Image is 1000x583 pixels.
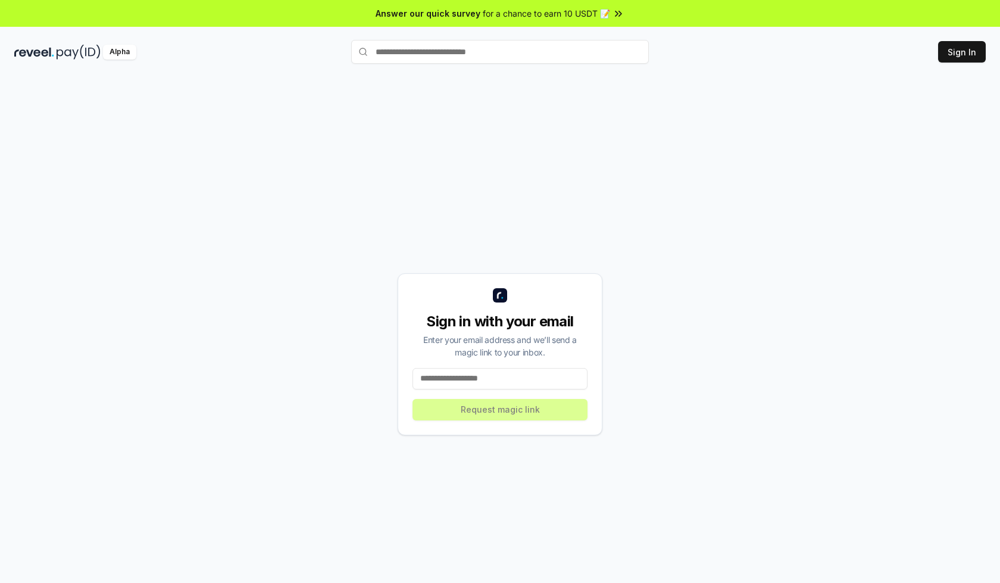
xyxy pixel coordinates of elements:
[938,41,986,63] button: Sign In
[483,7,610,20] span: for a chance to earn 10 USDT 📝
[57,45,101,60] img: pay_id
[412,333,587,358] div: Enter your email address and we’ll send a magic link to your inbox.
[493,288,507,303] img: logo_small
[103,45,136,60] div: Alpha
[14,45,54,60] img: reveel_dark
[376,7,480,20] span: Answer our quick survey
[412,312,587,331] div: Sign in with your email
